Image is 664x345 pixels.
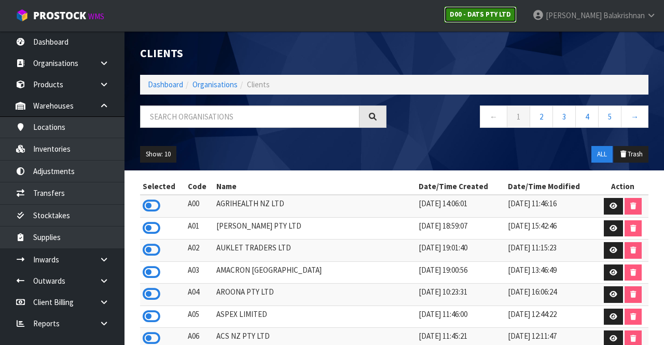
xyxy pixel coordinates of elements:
[505,306,597,328] td: [DATE] 12:44:22
[614,146,648,163] button: Trash
[416,261,505,284] td: [DATE] 19:00:56
[546,10,602,20] span: [PERSON_NAME]
[416,306,505,328] td: [DATE] 11:46:00
[214,240,417,262] td: AUKLET TRADERS LTD
[505,261,597,284] td: [DATE] 13:46:49
[416,284,505,306] td: [DATE] 10:23:31
[603,10,645,20] span: Balakrishnan
[185,195,214,217] td: A00
[16,9,29,22] img: cube-alt.png
[214,195,417,217] td: AGRIHEALTH NZ LTD
[505,240,597,262] td: [DATE] 11:15:23
[214,306,417,328] td: ASPEX LIMITED
[247,79,270,89] span: Clients
[185,284,214,306] td: A04
[185,240,214,262] td: A02
[140,146,176,163] button: Show: 10
[598,105,621,128] a: 5
[530,105,553,128] a: 2
[552,105,576,128] a: 3
[185,306,214,328] td: A05
[621,105,648,128] a: →
[185,261,214,284] td: A03
[505,284,597,306] td: [DATE] 16:06:24
[214,261,417,284] td: AMACRON [GEOGRAPHIC_DATA]
[33,9,86,22] span: ProStock
[148,79,183,89] a: Dashboard
[416,178,505,195] th: Date/Time Created
[416,195,505,217] td: [DATE] 14:06:01
[505,178,597,195] th: Date/Time Modified
[214,217,417,240] td: [PERSON_NAME] PTY LTD
[140,105,359,128] input: Search organisations
[480,105,507,128] a: ←
[444,6,517,23] a: D00 - DATS PTY LTD
[591,146,613,163] button: ALL
[505,217,597,240] td: [DATE] 15:42:46
[185,217,214,240] td: A01
[416,217,505,240] td: [DATE] 18:59:07
[507,105,530,128] a: 1
[450,10,511,19] strong: D00 - DATS PTY LTD
[140,47,386,59] h1: Clients
[402,105,648,131] nav: Page navigation
[575,105,599,128] a: 4
[88,11,104,21] small: WMS
[214,178,417,195] th: Name
[597,178,648,195] th: Action
[140,178,185,195] th: Selected
[505,195,597,217] td: [DATE] 11:46:16
[416,240,505,262] td: [DATE] 19:01:40
[192,79,238,89] a: Organisations
[214,284,417,306] td: AROONA PTY LTD
[185,178,214,195] th: Code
